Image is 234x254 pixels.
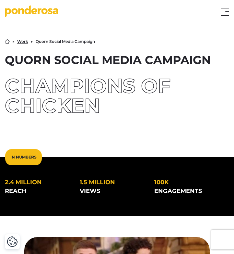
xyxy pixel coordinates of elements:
[5,149,42,165] div: In Numbers
[12,40,15,44] li: ▶︎
[5,178,69,187] div: 2.4 million
[5,39,10,44] a: Home
[7,236,18,247] img: Revisit consent button
[31,40,33,44] li: ▶︎
[80,187,144,196] div: views
[36,40,95,44] li: Quorn Social Media Campaign
[154,187,219,196] div: engagements
[221,8,229,16] button: Toggle menu
[5,54,229,66] h1: Quorn Social Media Campaign
[5,5,54,18] a: Go to homepage
[7,236,18,247] button: Cookie Settings
[17,40,28,44] a: Work
[80,178,144,187] div: 1.5 million
[154,178,219,187] div: 100k
[5,76,229,116] div: Champions of Chicken
[5,187,69,196] div: reach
